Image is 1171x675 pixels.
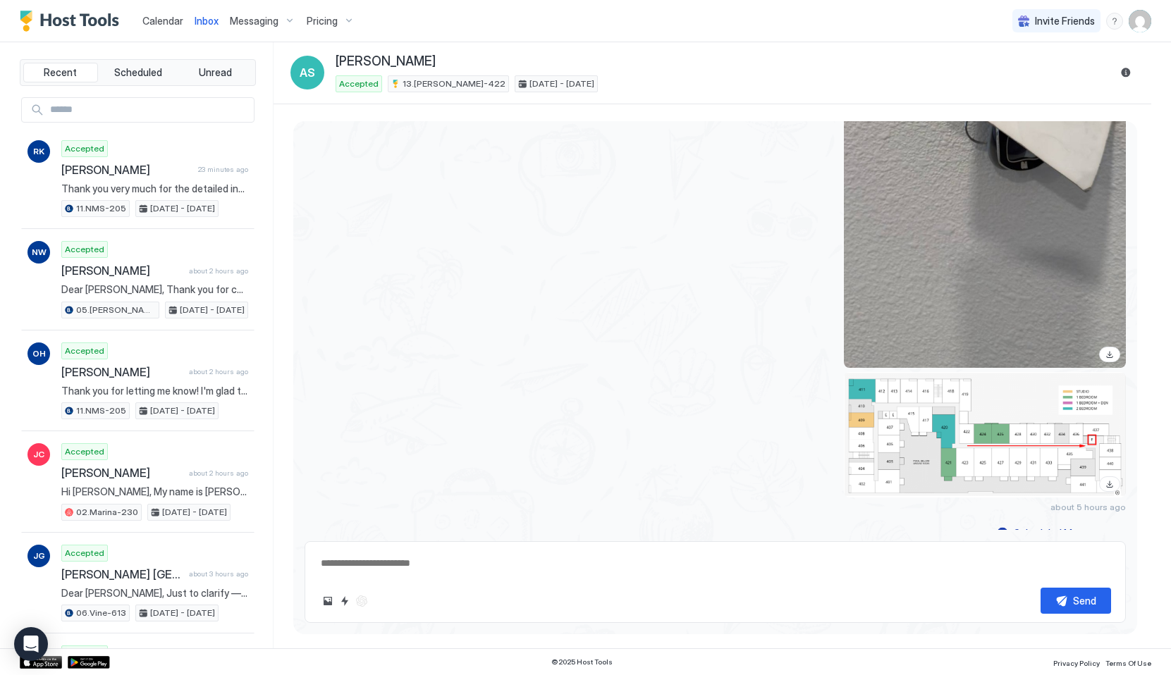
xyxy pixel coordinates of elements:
span: Dear [PERSON_NAME], Just to clarify — did you mean 12:00 p.m. (noon) instead of 12:00 a.m.? If so... [61,587,248,600]
button: Upload image [319,593,336,609]
button: Scheduled [101,63,176,82]
div: Send [1073,593,1096,608]
span: Messaging [230,15,278,27]
span: [PERSON_NAME] [61,264,183,278]
span: Accepted [65,142,104,155]
span: NW [32,246,47,259]
input: Input Field [44,98,254,122]
a: Download [1099,347,1120,362]
span: Recent [44,66,77,79]
span: about 2 hours ago [189,266,248,275]
a: Privacy Policy [1053,655,1100,669]
span: 02.Marina-230 [76,506,138,519]
a: Calendar [142,13,183,28]
a: Host Tools Logo [20,11,125,32]
span: AS [300,64,315,81]
div: Scheduled Messages [1014,526,1110,540]
span: 06.Vine-613 [76,607,126,619]
span: Thank you for letting me know! I'm glad to hear everything went smoothly. If you need anything fu... [61,385,248,397]
a: Google Play Store [68,656,110,669]
span: Terms Of Use [1105,659,1151,667]
div: User profile [1129,10,1151,32]
button: Recent [23,63,98,82]
span: Hi [PERSON_NAME], My name is [PERSON_NAME] and I am looking for a place to stay with my husband t... [61,485,248,498]
span: Invite Friends [1035,15,1095,27]
span: [DATE] - [DATE] [150,202,215,215]
button: Unread [178,63,252,82]
span: Scheduled [114,66,162,79]
span: Calendar [142,15,183,27]
button: Quick reply [336,593,353,609]
span: 13.[PERSON_NAME]-422 [403,78,505,90]
span: [PERSON_NAME] [GEOGRAPHIC_DATA][PERSON_NAME] [61,567,183,581]
button: Scheduled Messages [995,524,1126,543]
a: App Store [20,656,62,669]
span: 05.[PERSON_NAME]-617 [76,304,156,316]
span: Unread [199,66,232,79]
span: about 3 hours ago [189,569,248,578]
span: Thank you very much for the detailed instructions. looking forward to spending time at your place... [61,182,248,195]
div: View image [844,372,1126,497]
span: [PERSON_NAME] [336,54,436,70]
span: 11.NMS-205 [76,404,126,417]
span: Accepted [65,547,104,559]
span: about 2 hours ago [189,469,248,478]
span: 23 minutes ago [198,165,248,174]
span: Privacy Policy [1053,659,1100,667]
span: Accepted [65,648,104,660]
span: [DATE] - [DATE] [529,78,594,90]
div: menu [1106,13,1123,30]
span: [PERSON_NAME] [61,365,183,379]
span: [PERSON_NAME] [61,466,183,480]
span: Accepted [65,243,104,256]
span: © 2025 Host Tools [551,657,613,667]
a: Terms Of Use [1105,655,1151,669]
span: RK [33,145,44,158]
span: [DATE] - [DATE] [150,404,215,417]
div: tab-group [20,59,256,86]
button: Send [1041,588,1111,614]
span: about 2 hours ago [189,367,248,376]
span: Pricing [307,15,338,27]
span: JG [33,550,45,562]
div: Open Intercom Messenger [14,627,48,661]
span: Inbox [195,15,219,27]
span: Accepted [65,345,104,357]
span: [DATE] - [DATE] [150,607,215,619]
button: Reservation information [1117,64,1134,81]
span: [DATE] - [DATE] [162,506,227,519]
span: JC [33,448,44,461]
span: [DATE] - [DATE] [180,304,245,316]
span: [PERSON_NAME] [61,163,192,177]
span: Accepted [65,445,104,458]
span: about 5 hours ago [1050,502,1126,512]
span: 11.NMS-205 [76,202,126,215]
a: Download [1099,476,1120,492]
span: Accepted [339,78,379,90]
span: OH [32,347,46,360]
a: Inbox [195,13,219,28]
span: Dear [PERSON_NAME], Thank you for choosing to stay at our apartment. 📅 I’d like to confirm your r... [61,283,248,296]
